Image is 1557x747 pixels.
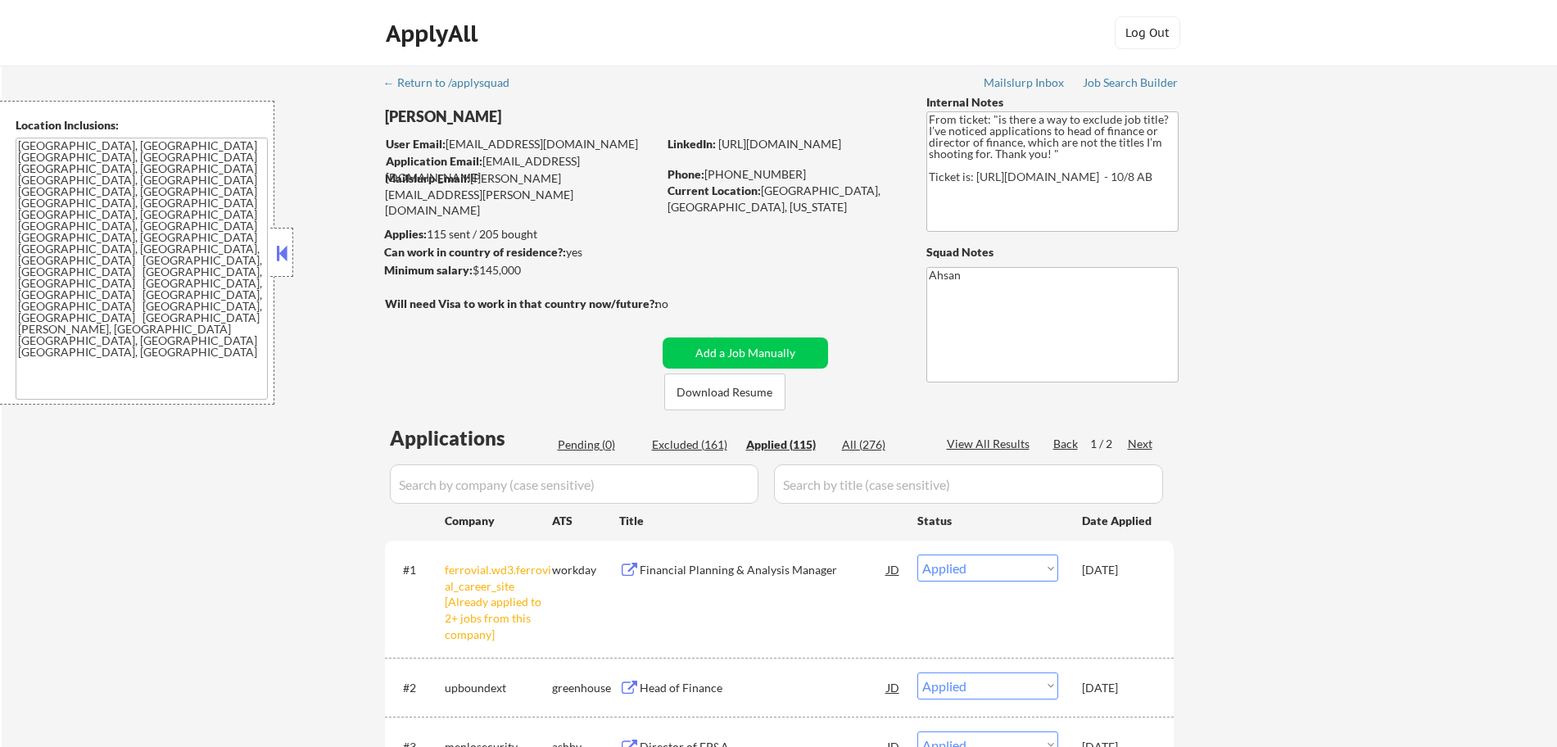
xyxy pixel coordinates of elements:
button: Log Out [1115,16,1180,49]
div: workday [552,562,619,578]
div: ferrovial.wd3.ferrovial_career_site [Already applied to 2+ jobs from this company] [445,562,552,642]
strong: Applies: [384,227,427,241]
div: [EMAIL_ADDRESS][DOMAIN_NAME] [386,153,657,185]
strong: Can work in country of residence?: [384,245,566,259]
div: Internal Notes [926,94,1179,111]
div: Back [1053,436,1079,452]
div: yes [384,244,652,260]
div: [PERSON_NAME][EMAIL_ADDRESS][PERSON_NAME][DOMAIN_NAME] [385,170,657,219]
div: [DATE] [1082,680,1154,696]
div: Company [445,513,552,529]
strong: Phone: [668,167,704,181]
input: Search by title (case sensitive) [774,464,1163,504]
div: Title [619,513,902,529]
strong: Will need Visa to work in that country now/future?: [385,297,658,310]
div: Applied (115) [746,437,828,453]
strong: Minimum salary: [384,263,473,277]
div: All (276) [842,437,924,453]
strong: Current Location: [668,183,761,197]
div: Applications [390,428,552,448]
input: Search by company (case sensitive) [390,464,758,504]
button: Add a Job Manually [663,337,828,369]
div: JD [885,555,902,584]
div: Mailslurp Inbox [984,77,1066,88]
div: [GEOGRAPHIC_DATA], [GEOGRAPHIC_DATA], [US_STATE] [668,183,899,215]
div: Location Inclusions: [16,117,268,134]
button: Download Resume [664,373,785,410]
div: Head of Finance [640,680,887,696]
div: #2 [403,680,432,696]
div: Financial Planning & Analysis Manager [640,562,887,578]
div: ATS [552,513,619,529]
div: [DATE] [1082,562,1154,578]
div: greenhouse [552,680,619,696]
strong: Application Email: [386,154,482,168]
div: #1 [403,562,432,578]
div: View All Results [947,436,1034,452]
div: Date Applied [1082,513,1154,529]
a: Mailslurp Inbox [984,76,1066,93]
strong: LinkedIn: [668,137,716,151]
div: Squad Notes [926,244,1179,260]
a: ← Return to /applysquad [383,76,525,93]
div: upboundext [445,680,552,696]
div: 115 sent / 205 bought [384,226,657,242]
a: [URL][DOMAIN_NAME] [718,137,841,151]
div: JD [885,672,902,702]
div: Job Search Builder [1083,77,1179,88]
div: [PHONE_NUMBER] [668,166,899,183]
a: Job Search Builder [1083,76,1179,93]
div: ApplyAll [386,20,482,48]
div: [PERSON_NAME] [385,106,722,127]
div: ← Return to /applysquad [383,77,525,88]
div: Pending (0) [558,437,640,453]
div: $145,000 [384,262,657,278]
div: Next [1128,436,1154,452]
strong: Mailslurp Email: [385,171,470,185]
div: no [655,296,702,312]
div: Status [917,505,1058,535]
div: 1 / 2 [1090,436,1128,452]
strong: User Email: [386,137,446,151]
div: Excluded (161) [652,437,734,453]
div: [EMAIL_ADDRESS][DOMAIN_NAME] [386,136,657,152]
